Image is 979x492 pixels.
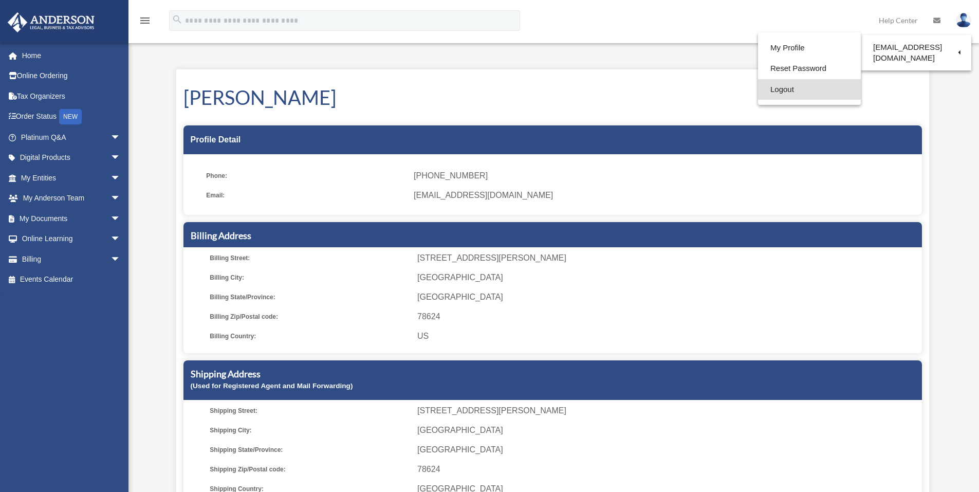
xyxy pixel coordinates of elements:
span: Billing State/Province: [210,290,410,304]
a: Online Ordering [7,66,136,86]
span: 78624 [417,462,918,477]
img: User Pic [956,13,971,28]
a: My Profile [758,38,861,59]
a: Order StatusNEW [7,106,136,127]
a: Billingarrow_drop_down [7,249,136,269]
span: [GEOGRAPHIC_DATA] [417,443,918,457]
span: US [417,329,918,343]
a: Events Calendar [7,269,136,290]
span: arrow_drop_down [110,127,131,148]
span: Billing Zip/Postal code: [210,309,410,324]
span: 78624 [417,309,918,324]
span: [PHONE_NUMBER] [414,169,914,183]
a: Platinum Q&Aarrow_drop_down [7,127,136,148]
span: [STREET_ADDRESS][PERSON_NAME] [417,404,918,418]
h5: Shipping Address [191,368,915,380]
span: Shipping State/Province: [210,443,410,457]
i: menu [139,14,151,27]
span: Phone: [206,169,407,183]
span: Shipping City: [210,423,410,438]
a: Logout [758,79,861,100]
span: [GEOGRAPHIC_DATA] [417,270,918,285]
span: [GEOGRAPHIC_DATA] [417,290,918,304]
span: arrow_drop_down [110,168,131,189]
a: My Anderson Teamarrow_drop_down [7,188,136,209]
a: My Entitiesarrow_drop_down [7,168,136,188]
a: menu [139,18,151,27]
a: [EMAIL_ADDRESS][DOMAIN_NAME] [861,38,971,68]
div: NEW [59,109,82,124]
a: Home [7,45,136,66]
a: Online Learningarrow_drop_down [7,229,136,249]
span: arrow_drop_down [110,148,131,169]
span: Shipping Street: [210,404,410,418]
span: Email: [206,188,407,203]
span: arrow_drop_down [110,249,131,270]
span: [STREET_ADDRESS][PERSON_NAME] [417,251,918,265]
a: Digital Productsarrow_drop_down [7,148,136,168]
a: Reset Password [758,58,861,79]
span: [EMAIL_ADDRESS][DOMAIN_NAME] [414,188,914,203]
span: arrow_drop_down [110,208,131,229]
span: [GEOGRAPHIC_DATA] [417,423,918,438]
span: arrow_drop_down [110,188,131,209]
h5: Billing Address [191,229,915,242]
h1: [PERSON_NAME] [183,84,922,111]
a: Tax Organizers [7,86,136,106]
img: Anderson Advisors Platinum Portal [5,12,98,32]
div: Profile Detail [183,125,922,154]
span: Shipping Zip/Postal code: [210,462,410,477]
a: My Documentsarrow_drop_down [7,208,136,229]
span: Billing Country: [210,329,410,343]
span: Billing City: [210,270,410,285]
span: arrow_drop_down [110,229,131,250]
span: Billing Street: [210,251,410,265]
i: search [172,14,183,25]
small: (Used for Registered Agent and Mail Forwarding) [191,382,353,390]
